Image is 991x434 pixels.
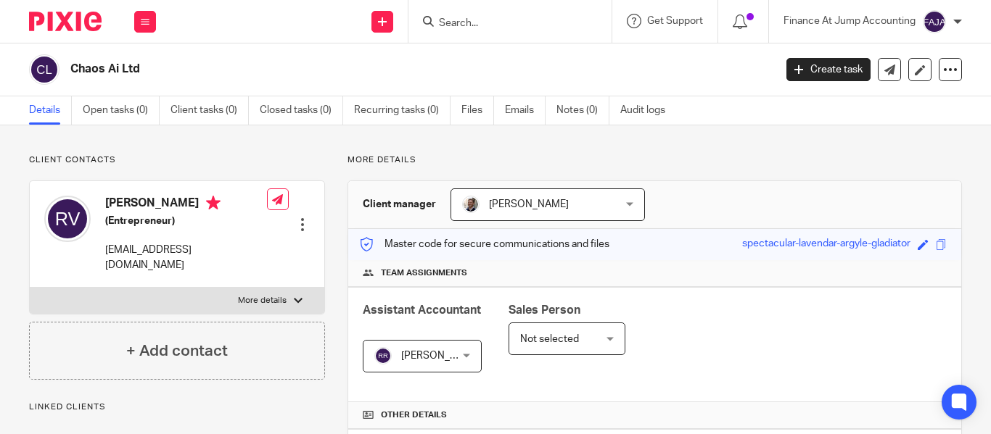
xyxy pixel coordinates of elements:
p: Client contacts [29,154,325,166]
a: Details [29,96,72,125]
span: Get Support [647,16,703,26]
input: Search [437,17,568,30]
span: Assistant Accountant [363,304,481,316]
span: Sales Person [509,304,580,316]
p: [EMAIL_ADDRESS][DOMAIN_NAME] [105,243,267,272]
span: [PERSON_NAME] [401,351,481,361]
a: Closed tasks (0) [260,96,343,125]
p: Linked clients [29,401,325,413]
span: Not selected [520,334,579,344]
a: Create task [786,58,871,81]
i: Primary [206,196,221,210]
p: More details [238,295,287,306]
h2: Chaos Ai Ltd [70,62,626,77]
a: Files [461,96,494,125]
a: Emails [505,96,546,125]
a: Recurring tasks (0) [354,96,451,125]
span: [PERSON_NAME] [489,199,569,209]
a: Notes (0) [556,96,609,125]
a: Client tasks (0) [170,96,249,125]
h4: + Add contact [126,340,228,362]
img: svg%3E [29,54,59,85]
div: spectacular-lavendar-argyle-gladiator [742,236,910,253]
img: svg%3E [374,347,392,364]
img: Matt%20Circle.png [462,196,480,213]
img: svg%3E [44,196,91,242]
p: Finance At Jump Accounting [784,14,916,28]
img: svg%3E [923,10,946,33]
p: Master code for secure communications and files [359,237,609,251]
span: Other details [381,409,447,421]
p: More details [348,154,962,166]
a: Audit logs [620,96,676,125]
span: Team assignments [381,267,467,279]
h3: Client manager [363,197,436,212]
img: Pixie [29,12,102,31]
h5: (Entrepreneur) [105,214,267,228]
a: Open tasks (0) [83,96,160,125]
h4: [PERSON_NAME] [105,196,267,214]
